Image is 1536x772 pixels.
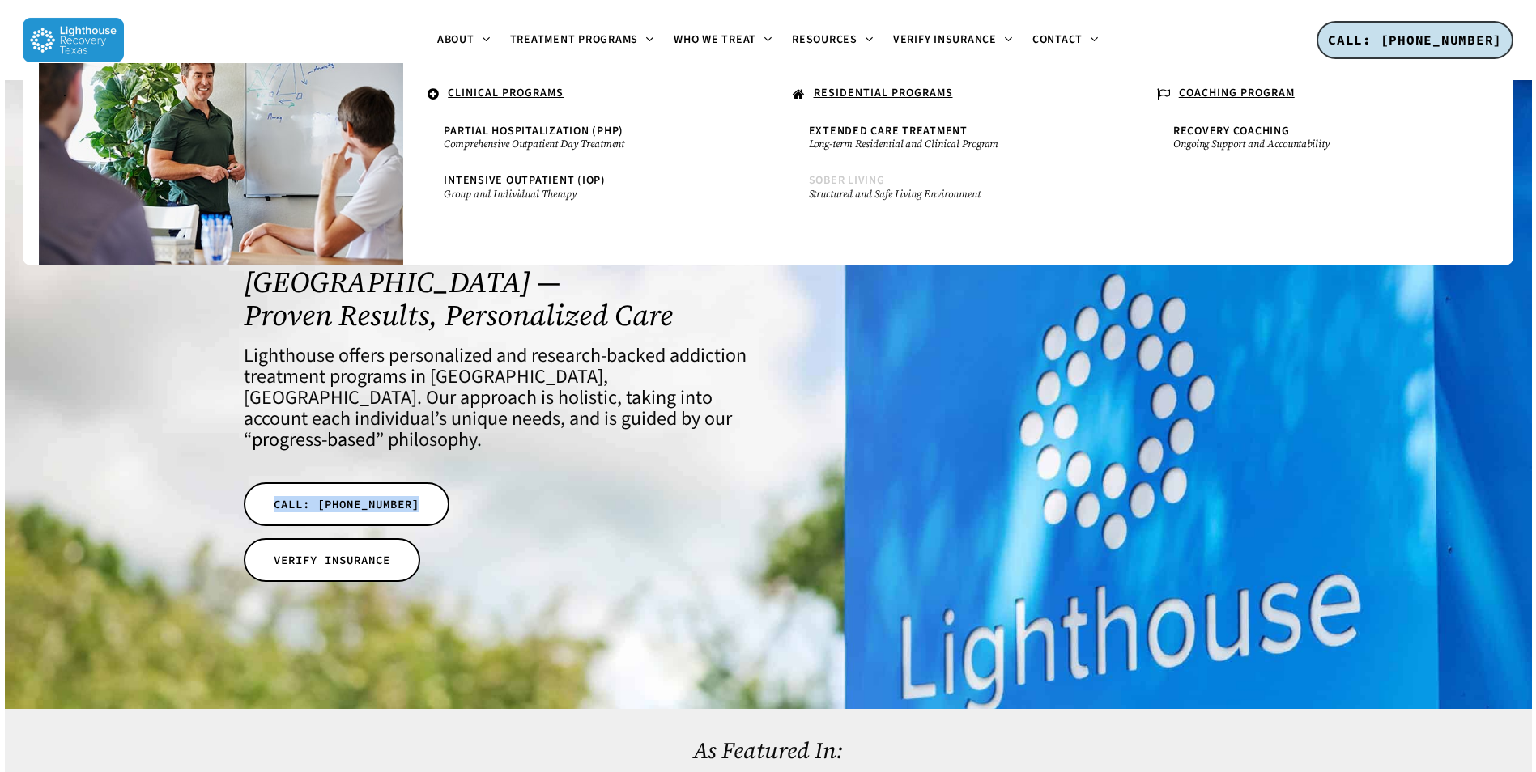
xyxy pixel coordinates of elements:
[664,34,782,47] a: Who We Treat
[1328,32,1502,48] span: CALL: [PHONE_NUMBER]
[1032,32,1083,48] span: Contact
[1317,21,1513,60] a: CALL: [PHONE_NUMBER]
[274,496,419,512] span: CALL: [PHONE_NUMBER]
[436,117,735,159] a: Partial Hospitalization (PHP)Comprehensive Outpatient Day Treatment
[444,123,623,139] span: Partial Hospitalization (PHP)
[809,172,885,189] span: Sober Living
[448,85,564,101] u: CLINICAL PROGRAMS
[801,167,1100,208] a: Sober LivingStructured and Safe Living Environment
[244,482,449,526] a: CALL: [PHONE_NUMBER]
[809,138,1092,151] small: Long-term Residential and Clinical Program
[55,79,387,108] a: .
[444,188,727,201] small: Group and Individual Therapy
[244,199,747,332] h1: Top-Rated Addiction Treatment Center in [GEOGRAPHIC_DATA], [GEOGRAPHIC_DATA] — Proven Results, Pe...
[23,18,124,62] img: Lighthouse Recovery Texas
[809,123,968,139] span: Extended Care Treatment
[1023,34,1108,47] a: Contact
[244,346,747,451] h4: Lighthouse offers personalized and research-backed addiction treatment programs in [GEOGRAPHIC_DA...
[785,79,1117,110] a: RESIDENTIAL PROGRAMS
[674,32,756,48] span: Who We Treat
[814,85,953,101] u: RESIDENTIAL PROGRAMS
[1149,79,1481,110] a: COACHING PROGRAM
[1179,85,1295,101] u: COACHING PROGRAM
[500,34,665,47] a: Treatment Programs
[428,34,500,47] a: About
[419,79,751,110] a: CLINICAL PROGRAMS
[444,172,606,189] span: Intensive Outpatient (IOP)
[510,32,639,48] span: Treatment Programs
[792,32,857,48] span: Resources
[1173,123,1290,139] span: Recovery Coaching
[693,735,843,766] a: As Featured In:
[436,167,735,208] a: Intensive Outpatient (IOP)Group and Individual Therapy
[1165,117,1465,159] a: Recovery CoachingOngoing Support and Accountability
[883,34,1023,47] a: Verify Insurance
[801,117,1100,159] a: Extended Care TreatmentLong-term Residential and Clinical Program
[244,538,420,582] a: VERIFY INSURANCE
[444,138,727,151] small: Comprehensive Outpatient Day Treatment
[893,32,997,48] span: Verify Insurance
[809,188,1092,201] small: Structured and Safe Living Environment
[782,34,883,47] a: Resources
[63,85,67,101] span: .
[274,552,390,568] span: VERIFY INSURANCE
[1173,138,1457,151] small: Ongoing Support and Accountability
[252,426,376,454] a: progress-based
[437,32,474,48] span: About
